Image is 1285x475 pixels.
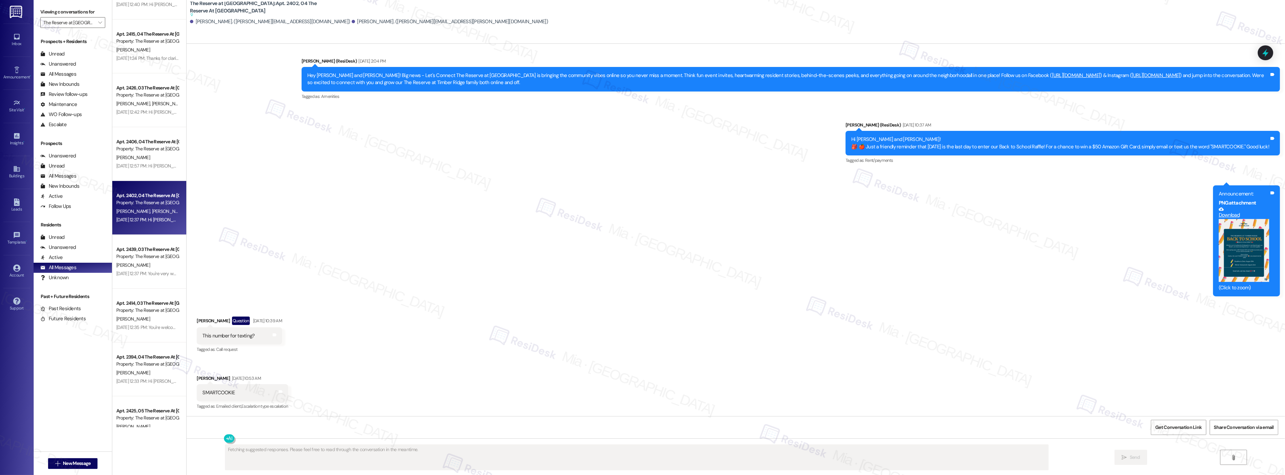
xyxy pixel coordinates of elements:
a: [URL][DOMAIN_NAME] [1132,72,1180,79]
b: PNG attachment [1219,199,1256,206]
span: [PERSON_NAME] [152,208,186,214]
div: Apt. 2406, 04 The Reserve At [GEOGRAPHIC_DATA] [116,138,179,145]
span: [PERSON_NAME] [116,101,152,107]
button: Send [1115,450,1147,465]
span: Escalation type escalation [241,403,288,409]
div: Tagged as: [846,155,1280,165]
div: [PERSON_NAME] [197,317,282,327]
textarea: Fetching suggested responses. Please feel free to read through the conversation in the meantime. [225,445,1048,470]
div: Active [40,193,63,200]
div: Past + Future Residents [34,293,112,300]
div: Residents [34,221,112,228]
div: Apt. 2415, 04 The Reserve At [GEOGRAPHIC_DATA] [116,31,179,38]
span: [PERSON_NAME] [116,208,152,214]
button: Get Conversation Link [1151,420,1206,435]
span: Share Conversation via email [1214,424,1274,431]
div: WO Follow-ups [40,111,82,118]
button: Share Conversation via email [1210,420,1278,435]
div: Escalate [40,121,67,128]
input: All communities [43,17,94,28]
span: [PERSON_NAME] [116,424,150,430]
div: New Inbounds [40,183,79,190]
span: [PERSON_NAME] [152,101,186,107]
div: Property: The Reserve at [GEOGRAPHIC_DATA] [116,38,179,45]
div: Unread [40,234,65,241]
div: [PERSON_NAME] [197,375,288,384]
div: New Inbounds [40,81,79,88]
img: ResiDesk Logo [10,6,24,18]
div: Follow Ups [40,203,71,210]
div: Prospects + Residents [34,38,112,45]
div: [PERSON_NAME]. ([PERSON_NAME][EMAIL_ADDRESS][DOMAIN_NAME]) [190,18,350,25]
div: Apt. 2402, 04 The Reserve At [GEOGRAPHIC_DATA] [116,192,179,199]
div: [DATE] 10:37 AM [901,121,931,129]
button: Zoom image [1219,219,1269,282]
a: Download [1219,207,1269,218]
div: Apt. 2439, 03 The Reserve At [GEOGRAPHIC_DATA] [116,246,179,253]
div: All Messages [40,71,76,78]
button: New Message [48,458,98,469]
a: Inbox [3,31,30,49]
span: Get Conversation Link [1155,424,1202,431]
i:  [98,20,102,25]
span: [PERSON_NAME] [116,154,150,160]
div: Tagged as: [197,401,288,411]
div: Unanswered [40,61,76,68]
span: • [24,107,25,111]
span: Send [1130,454,1140,461]
div: This number for texting? [202,332,255,339]
a: Site Visit • [3,97,30,115]
span: Call request [216,346,237,352]
span: Rent/payments [865,157,893,163]
div: SMARTCOOKIE [202,389,235,396]
span: Amenities [321,94,339,99]
div: [DATE] 12:40 PM: Hi [PERSON_NAME]! We're so glad you chose The Reserve at [GEOGRAPHIC_DATA]! We w... [116,1,721,7]
div: Unknown [40,274,69,281]
div: [PERSON_NAME]. ([PERSON_NAME][EMAIL_ADDRESS][PERSON_NAME][DOMAIN_NAME]) [352,18,548,25]
div: Announcement: [1219,190,1269,197]
div: [DATE] 12:57 PM: Hi [PERSON_NAME]! We're so glad you chose The Reserve at [GEOGRAPHIC_DATA]! We w... [116,163,604,169]
span: • [26,239,27,244]
div: Unanswered [40,244,76,251]
div: Tagged as: [197,344,282,354]
span: Emailed client , [216,403,241,409]
div: Question [232,317,250,325]
span: [PERSON_NAME] [116,370,150,376]
div: Past Residents [40,305,81,312]
a: Insights • [3,130,30,148]
label: Viewing conversations for [40,7,105,17]
div: Unanswered [40,152,76,159]
div: Property: The Reserve at [GEOGRAPHIC_DATA] [116,414,179,422]
div: [PERSON_NAME] (ResiDesk) [846,121,1280,131]
div: [DATE] 12:35 PM: You're welcome, [PERSON_NAME]! Have a great day! [116,324,252,330]
a: Leads [3,196,30,215]
div: Active [40,254,63,261]
div: Apt. 2425, 05 The Reserve At [GEOGRAPHIC_DATA] [116,407,179,414]
a: [URL][DOMAIN_NAME] [1052,72,1100,79]
i:  [1231,455,1236,460]
div: Apt. 2394, 04 The Reserve At [GEOGRAPHIC_DATA] [116,354,179,361]
div: [DATE] 10:39 AM [251,317,282,324]
div: Hey [PERSON_NAME] and [PERSON_NAME]! Big news - Let's Connect The Reserve at [GEOGRAPHIC_DATA] is... [307,72,1269,86]
div: [DATE] 12:37 PM: Hi [PERSON_NAME], we will add you to the raffle. 😊 [116,217,249,223]
div: Hi [PERSON_NAME] and [PERSON_NAME]! 🎒 🍎 Just a friendly reminder that [DATE] is the last day to e... [851,136,1269,150]
span: [PERSON_NAME] [116,47,150,53]
span: • [30,74,31,78]
a: Templates • [3,229,30,248]
a: Support [3,295,30,314]
div: Apt. 2414, 03 The Reserve At [GEOGRAPHIC_DATA] [116,300,179,307]
div: [DATE] 10:53 AM [230,375,261,382]
div: [DATE] 12:37 PM: You're very welcome! [116,270,189,277]
span: [PERSON_NAME] [116,262,150,268]
div: Review follow-ups [40,91,87,98]
div: [DATE] 2:04 PM [357,58,386,65]
div: Prospects [34,140,112,147]
div: Property: The Reserve at [GEOGRAPHIC_DATA] [116,307,179,314]
div: Property: The Reserve at [GEOGRAPHIC_DATA] [116,361,179,368]
div: [DATE] 1:24 PM: Thanks for clarifying. I'll reach out to the team regarding your paint request. I... [116,55,440,61]
i:  [55,461,60,466]
div: Unread [40,50,65,58]
div: Property: The Reserve at [GEOGRAPHIC_DATA] [116,253,179,260]
div: (Click to zoom) [1219,284,1269,291]
span: [PERSON_NAME] [116,316,150,322]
